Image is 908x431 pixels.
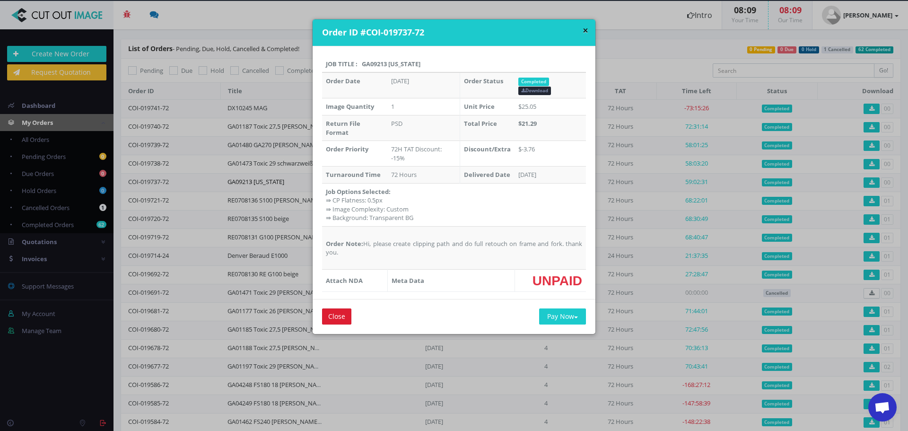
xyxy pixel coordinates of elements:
td: Hi, please create clipping path and do full retouch on frame and fork. thank you. [322,227,586,270]
td: 72 Hours [387,167,460,184]
strong: Discount/Extra [464,145,511,153]
div: Chat öffnen [868,393,897,422]
strong: Unit Price [464,102,495,111]
button: Pay Now [539,308,586,325]
td: PSD [387,115,460,141]
input: Close [322,308,351,325]
strong: Job Options Selected: [326,187,391,196]
h4: Order ID #COI-019737-72 [322,26,588,39]
strong: Total Price [464,119,497,128]
span: 1 [391,102,394,111]
strong: Delivered Date [464,170,510,179]
strong: Return File Format [326,119,360,137]
span: UNPAID [533,273,582,288]
strong: Order Status [464,77,503,85]
strong: Image Quantity [326,102,374,111]
td: $25.05 [515,98,586,115]
strong: Order Date [326,77,360,85]
strong: Order Priority [326,145,368,153]
td: [DATE] [515,167,586,184]
td: [DATE] [387,72,460,98]
td: ⇛ CP Flatness: 0.5px ⇛ Image Complexity: Custom ⇛ Background: Transparent BG [322,183,586,226]
td: 72H TAT Discount: -15% [387,141,460,167]
strong: Order Note: [326,239,363,248]
button: × [583,26,588,35]
strong: Meta Data [392,276,424,285]
strong: Attach NDA [326,276,363,285]
span: Completed [518,78,549,86]
td: $-3.76 [515,141,586,167]
th: Job Title : GA09213 [US_STATE] [322,56,586,73]
strong: Turnaround Time [326,170,381,179]
strong: $21.29 [518,119,537,128]
a: Download [518,87,551,95]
